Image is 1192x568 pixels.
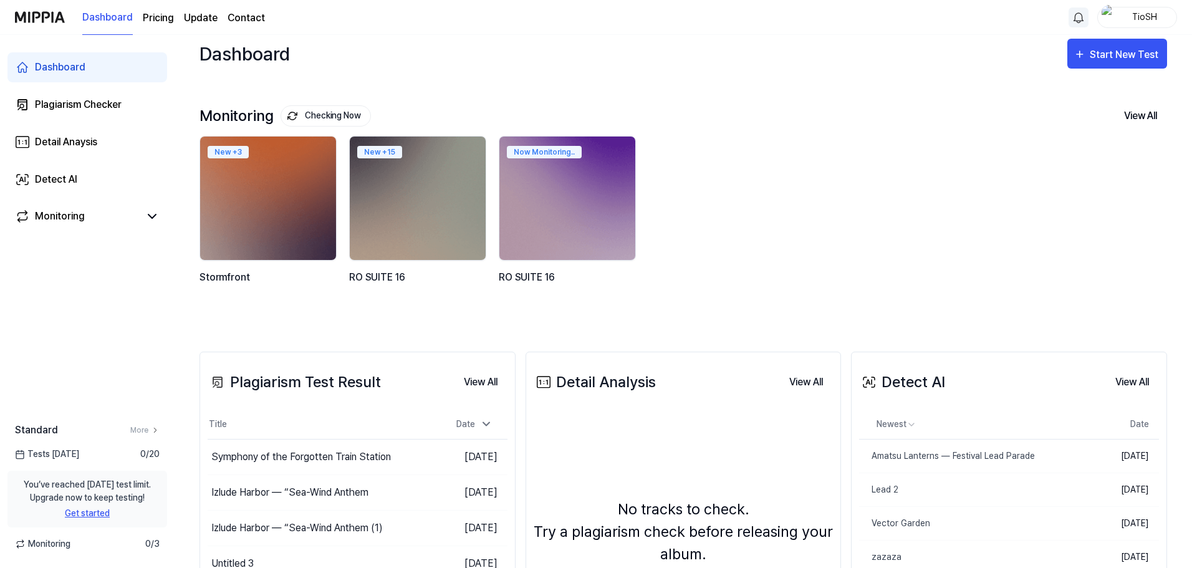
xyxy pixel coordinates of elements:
[199,269,339,301] div: Stormfront
[859,507,1087,540] a: Vector Garden
[499,137,635,260] img: backgroundIamge
[228,11,265,26] a: Contact
[859,473,1087,506] a: Lead 2
[15,423,58,438] span: Standard
[859,450,1035,463] div: Amatsu Lanterns — Festival Lead Parade
[859,551,901,564] div: zazaza
[779,370,833,395] button: View All
[211,485,368,500] div: Izlude Harbor — “Sea-Wind Anthem
[211,450,391,465] div: Symphony of the Forgotten Train Station
[507,146,582,158] div: Now Monitoring..
[454,369,507,395] a: View All
[15,209,140,224] a: Monitoring
[287,111,297,121] img: monitoring Icon
[145,537,160,551] span: 0 / 3
[1087,507,1159,541] td: [DATE]
[1090,47,1161,63] div: Start New Test
[859,517,930,530] div: Vector Garden
[35,172,77,187] div: Detect AI
[7,165,167,195] a: Detect AI
[208,410,433,440] th: Title
[534,371,656,393] div: Detail Analysis
[35,135,97,150] div: Detail Anaysis
[1120,10,1169,24] div: TioSH
[143,11,174,26] button: Pricing
[1105,369,1159,395] a: View All
[35,97,122,112] div: Plagiarism Checker
[779,369,833,395] a: View All
[281,105,371,127] button: Checking Now
[1114,103,1167,129] button: View All
[1087,473,1159,507] td: [DATE]
[7,90,167,120] a: Plagiarism Checker
[211,521,383,536] div: Izlude Harbor — “Sea-Wind Anthem (1)
[1067,39,1167,69] button: Start New Test
[349,269,489,301] div: RO SUITE 16
[534,498,834,566] div: No tracks to check. Try a plagiarism check before releasing your album.
[7,52,167,82] a: Dashboard
[499,269,638,301] div: RO SUITE 16
[208,146,249,158] div: New + 3
[1105,370,1159,395] button: View All
[35,60,85,75] div: Dashboard
[357,146,402,158] div: New + 15
[82,1,133,35] a: Dashboard
[350,137,486,260] img: backgroundIamge
[859,483,898,496] div: Lead 2
[208,371,381,393] div: Plagiarism Test Result
[1087,440,1159,473] td: [DATE]
[1097,7,1177,28] button: profileTioSH
[1071,10,1086,25] img: 알림
[184,11,218,26] a: Update
[7,507,167,520] a: Get started
[7,127,167,157] a: Detail Anaysis
[199,39,290,69] div: Dashboard
[1087,410,1159,440] th: Date
[199,105,371,127] div: Monitoring
[349,136,489,314] a: New +15backgroundIamgeRO SUITE 16
[140,448,160,461] div: 0 / 20
[859,440,1087,473] a: Amatsu Lanterns — Festival Lead Parade
[499,136,638,314] a: Now Monitoring..backgroundIamgeRO SUITE 16
[130,425,160,436] a: More
[1102,5,1117,30] img: profile
[433,475,507,511] td: [DATE]
[433,440,507,475] td: [DATE]
[199,136,339,314] a: New +3backgroundIamgeStormfront
[454,370,507,395] button: View All
[7,478,167,504] div: You’ve reached [DATE] test limit. Upgrade now to keep testing!
[35,209,85,224] div: Monitoring
[15,537,70,551] span: Monitoring
[15,448,79,461] div: Tests [DATE]
[451,414,497,435] div: Date
[433,511,507,546] td: [DATE]
[859,371,945,393] div: Detect AI
[200,137,336,260] img: backgroundIamge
